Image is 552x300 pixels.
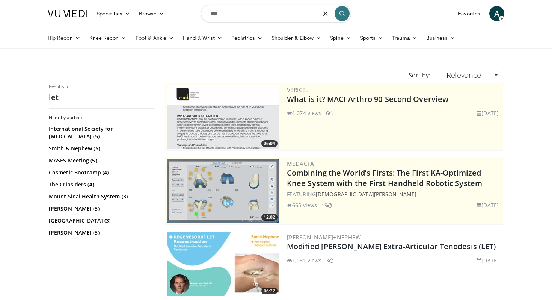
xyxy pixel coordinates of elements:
a: 06:22 [167,232,279,296]
span: 06:22 [261,288,278,294]
a: [PERSON_NAME] (3) [49,229,152,236]
a: Foot & Ankle [131,30,179,45]
a: What is it? MACI Arthro 90-Second Overview [287,94,448,104]
div: FEATURING [287,190,502,198]
a: Trauma [388,30,422,45]
a: Hip Recon [43,30,85,45]
a: [PERSON_NAME]+Nephew [287,233,361,241]
a: MASES Meeting (5) [49,157,152,164]
a: Vericel [287,86,309,94]
a: [GEOGRAPHIC_DATA] (3) [49,217,152,224]
p: Results for: [49,83,154,89]
li: 19 [321,201,332,209]
a: [DEMOGRAPHIC_DATA][PERSON_NAME] [316,191,416,198]
li: 1,081 views [287,256,321,264]
li: [DATE] [477,256,499,264]
a: The Cribsiders (4) [49,181,152,188]
h2: let [49,92,154,102]
a: Browse [134,6,169,21]
span: Relevance [446,70,481,80]
a: Smith & Nephew (5) [49,145,152,152]
img: 1e138b51-965c-4db6-babc-cf5bcdccae65.300x170_q85_crop-smart_upscale.jpg [167,232,279,296]
img: aaf1b7f9-f888-4d9f-a252-3ca059a0bd02.300x170_q85_crop-smart_upscale.jpg [167,159,279,223]
a: [PERSON_NAME] (3) [49,205,152,212]
li: 1,074 views [287,109,321,117]
a: A [489,6,504,21]
a: 06:04 [167,85,279,149]
span: 12:02 [261,214,278,221]
a: Favorites [454,6,485,21]
div: Sort by: [403,67,436,83]
a: 12:02 [167,159,279,223]
img: VuMedi Logo [48,10,87,17]
a: Sports [356,30,388,45]
a: Combining the World’s Firsts: The First KA-Optimized Knee System with the First Handheld Robotic ... [287,168,482,188]
a: Shoulder & Elbow [267,30,326,45]
input: Search topics, interventions [201,5,351,23]
a: Knee Recon [85,30,131,45]
li: [DATE] [477,109,499,117]
a: Hand & Wrist [178,30,227,45]
li: 6 [326,109,333,117]
img: aa6cc8ed-3dbf-4b6a-8d82-4a06f68b6688.300x170_q85_crop-smart_upscale.jpg [167,85,279,149]
span: 06:04 [261,140,278,147]
a: International Society for [MEDICAL_DATA] (5) [49,125,152,140]
a: Mount Sinai Health System (3) [49,193,152,200]
a: Pediatrics [227,30,267,45]
a: Spine [326,30,355,45]
li: 3 [326,256,333,264]
h3: Filter by author: [49,115,154,121]
li: 665 views [287,201,317,209]
a: Specialties [92,6,134,21]
a: Relevance [442,67,503,83]
a: Business [422,30,460,45]
li: [DATE] [477,201,499,209]
a: Cosmetic Bootcamp (4) [49,169,152,176]
a: Modified [PERSON_NAME] Extra-Articular Tenodesis (LET) [287,241,496,252]
a: Medacta [287,160,314,167]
